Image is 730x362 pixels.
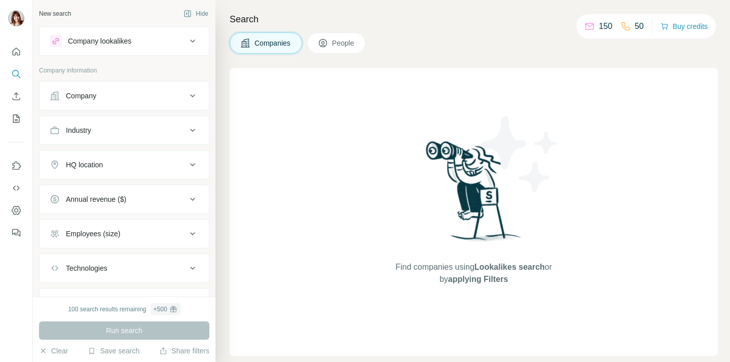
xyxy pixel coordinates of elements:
[40,84,209,108] button: Company
[88,346,139,356] button: Save search
[8,110,24,128] button: My lists
[154,305,167,314] div: + 500
[8,65,24,83] button: Search
[39,66,209,75] p: Company information
[254,38,291,48] span: Companies
[68,36,131,46] div: Company lookalikes
[39,346,68,356] button: Clear
[39,9,71,18] div: New search
[66,229,120,239] div: Employees (size)
[8,201,24,220] button: Dashboard
[392,261,555,285] span: Find companies using or by
[635,20,644,32] p: 50
[40,291,209,315] button: Keywords
[448,275,508,283] span: applying Filters
[421,138,527,251] img: Surfe Illustration - Woman searching with binoculars
[599,20,612,32] p: 150
[176,6,215,21] button: Hide
[661,19,708,33] button: Buy credits
[8,224,24,242] button: Feedback
[40,256,209,280] button: Technologies
[66,263,107,273] div: Technologies
[40,153,209,177] button: HQ location
[474,108,565,200] img: Surfe Illustration - Stars
[230,12,718,26] h4: Search
[8,157,24,175] button: Use Surfe on LinkedIn
[66,125,91,135] div: Industry
[40,29,209,53] button: Company lookalikes
[159,346,209,356] button: Share filters
[40,118,209,142] button: Industry
[66,91,96,101] div: Company
[474,263,545,271] span: Lookalikes search
[66,194,126,204] div: Annual revenue ($)
[66,160,103,170] div: HQ location
[68,303,180,315] div: 100 search results remaining
[8,87,24,105] button: Enrich CSV
[40,187,209,211] button: Annual revenue ($)
[332,38,355,48] span: People
[8,43,24,61] button: Quick start
[40,222,209,246] button: Employees (size)
[8,179,24,197] button: Use Surfe API
[8,10,24,26] img: Avatar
